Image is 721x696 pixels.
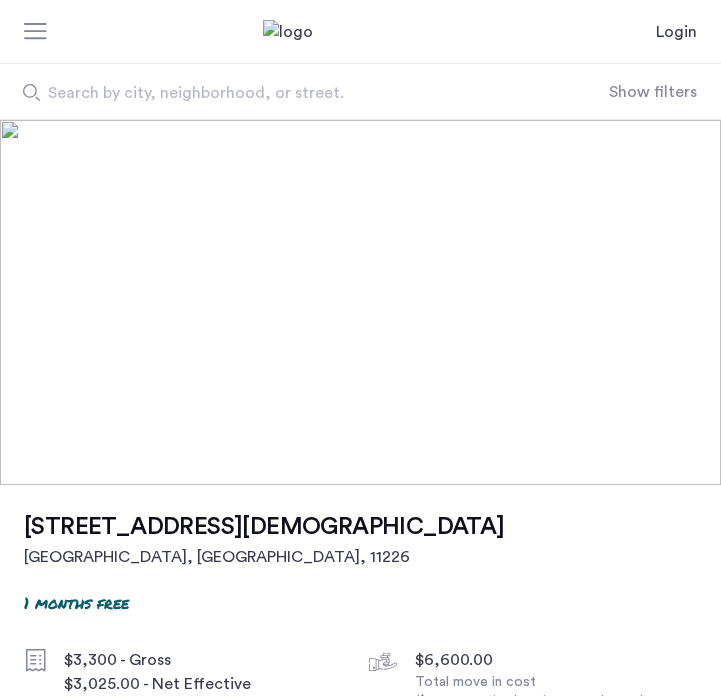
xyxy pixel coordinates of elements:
h2: [GEOGRAPHIC_DATA], [GEOGRAPHIC_DATA] , 11226 [24,545,505,569]
div: $3,025.00 - Net Effective [64,672,353,696]
img: logo [263,20,459,44]
div: $3,300 - Gross [64,648,353,672]
button: Show or hide filters [609,80,697,104]
a: [STREET_ADDRESS][DEMOGRAPHIC_DATA][GEOGRAPHIC_DATA], [GEOGRAPHIC_DATA], 11226 [24,509,505,569]
a: Login [656,20,697,44]
h1: [STREET_ADDRESS][DEMOGRAPHIC_DATA] [24,509,505,545]
span: Search by city, neighborhood, or street. [48,81,535,105]
div: $6,600.00 [415,648,704,672]
a: Cazamio Logo [263,20,459,44]
p: 1 months free [24,591,129,614]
